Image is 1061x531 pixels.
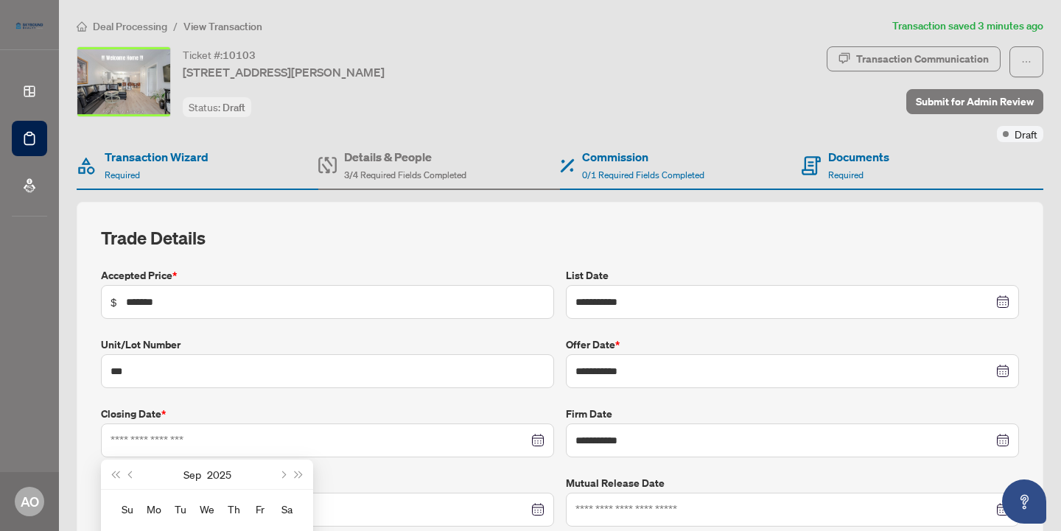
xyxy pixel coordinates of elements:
span: Draft [1015,126,1037,142]
img: IMG-W12364266_1.jpg [77,47,170,116]
span: Draft [223,101,245,114]
h4: Documents [828,148,889,166]
div: Transaction Communication [856,47,989,71]
span: $ [111,294,117,310]
button: Submit for Admin Review [906,89,1043,114]
label: Accepted Price [101,267,554,284]
th: Th [220,496,247,522]
span: View Transaction [183,20,262,33]
button: Choose a year [207,460,231,489]
label: Mutual Release Date [566,475,1019,491]
article: Transaction saved 3 minutes ago [892,18,1043,35]
span: home [77,21,87,32]
span: 3/4 Required Fields Completed [344,169,466,180]
li: / [173,18,178,35]
label: List Date [566,267,1019,284]
h4: Commission [582,148,704,166]
span: Deal Processing [93,20,167,33]
label: Offer Date [566,337,1019,353]
h2: Trade Details [101,226,1019,250]
label: Firm Date [566,406,1019,422]
button: Previous month (PageUp) [123,460,139,489]
div: Status: [183,97,251,117]
h4: Details & People [344,148,466,166]
button: Next year (Control + right) [291,460,307,489]
label: Unit/Lot Number [101,337,554,353]
th: Sa [273,496,300,522]
img: logo [12,18,47,33]
span: AO [21,491,39,512]
th: Tu [167,496,194,522]
span: Required [105,169,140,180]
button: Transaction Communication [827,46,1001,71]
button: Next month (PageDown) [274,460,290,489]
div: Ticket #: [183,46,256,63]
th: Su [114,496,141,522]
h4: Transaction Wizard [105,148,209,166]
th: We [194,496,220,522]
button: Last year (Control + left) [107,460,123,489]
span: 0/1 Required Fields Completed [582,169,704,180]
label: Closing Date [101,406,554,422]
th: Fr [247,496,273,522]
th: Mo [141,496,167,522]
span: Submit for Admin Review [916,90,1034,113]
span: 10103 [223,49,256,62]
span: [STREET_ADDRESS][PERSON_NAME] [183,63,385,81]
label: Conditional Date [101,475,554,491]
button: Choose a month [183,460,201,489]
span: ellipsis [1021,57,1032,67]
span: Required [828,169,864,180]
button: Open asap [1002,479,1046,524]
